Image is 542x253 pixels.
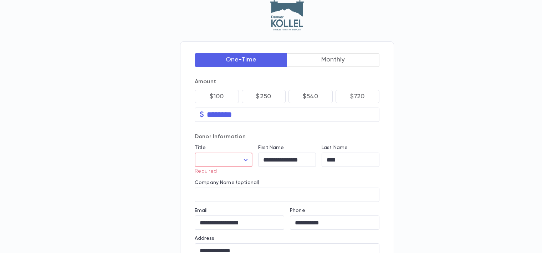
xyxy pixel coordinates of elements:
label: Company Name (optional) [195,180,259,185]
label: Phone [290,208,305,213]
div: ​ [195,153,252,167]
button: $250 [242,90,286,103]
p: $100 [210,93,224,100]
label: Address [195,235,214,241]
p: $250 [256,93,271,100]
p: $ [200,111,204,118]
p: Required [195,168,247,174]
p: Donor Information [195,133,379,140]
label: Last Name [322,145,348,150]
p: $540 [303,93,318,100]
button: $720 [336,90,380,103]
button: One-Time [195,53,287,67]
button: $100 [195,90,239,103]
button: $540 [288,90,333,103]
label: First Name [258,145,284,150]
p: Amount [195,78,379,85]
button: Monthly [287,53,380,67]
p: $720 [350,93,365,100]
label: Email [195,208,208,213]
label: Title [195,145,206,150]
